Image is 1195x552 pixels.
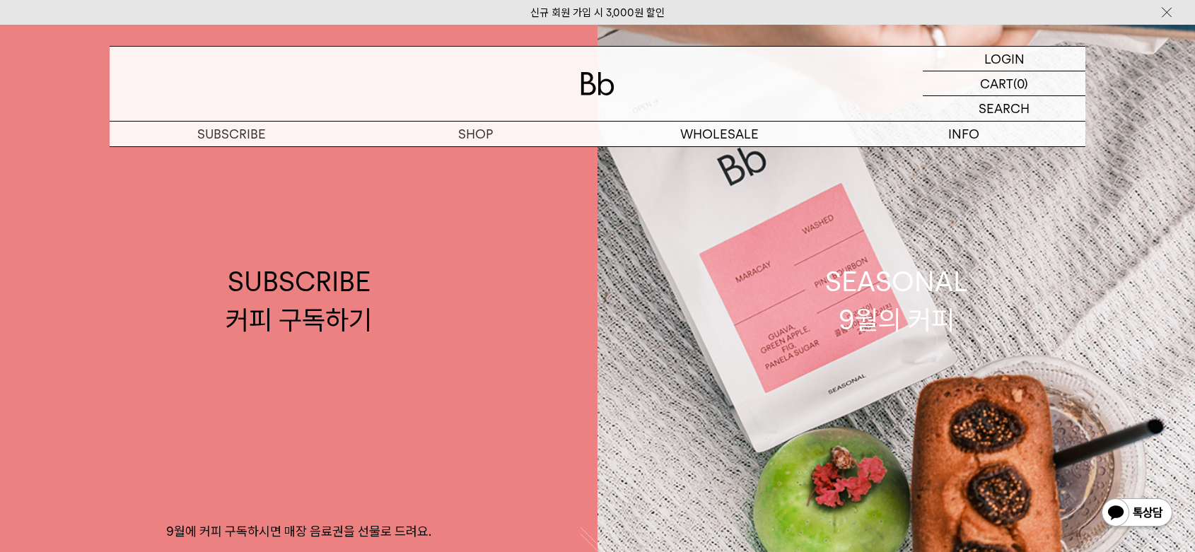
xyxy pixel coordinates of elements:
[1013,71,1028,95] p: (0)
[984,47,1025,71] p: LOGIN
[923,71,1085,96] a: CART (0)
[979,96,1030,121] p: SEARCH
[980,71,1013,95] p: CART
[226,263,372,338] div: SUBSCRIBE 커피 구독하기
[841,122,1085,146] p: INFO
[110,122,354,146] a: SUBSCRIBE
[354,122,597,146] a: SHOP
[581,72,614,95] img: 로고
[825,263,968,338] div: SEASONAL 9월의 커피
[597,122,841,146] p: WHOLESALE
[1100,497,1174,531] img: 카카오톡 채널 1:1 채팅 버튼
[923,47,1085,71] a: LOGIN
[530,6,665,19] a: 신규 회원 가입 시 3,000원 할인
